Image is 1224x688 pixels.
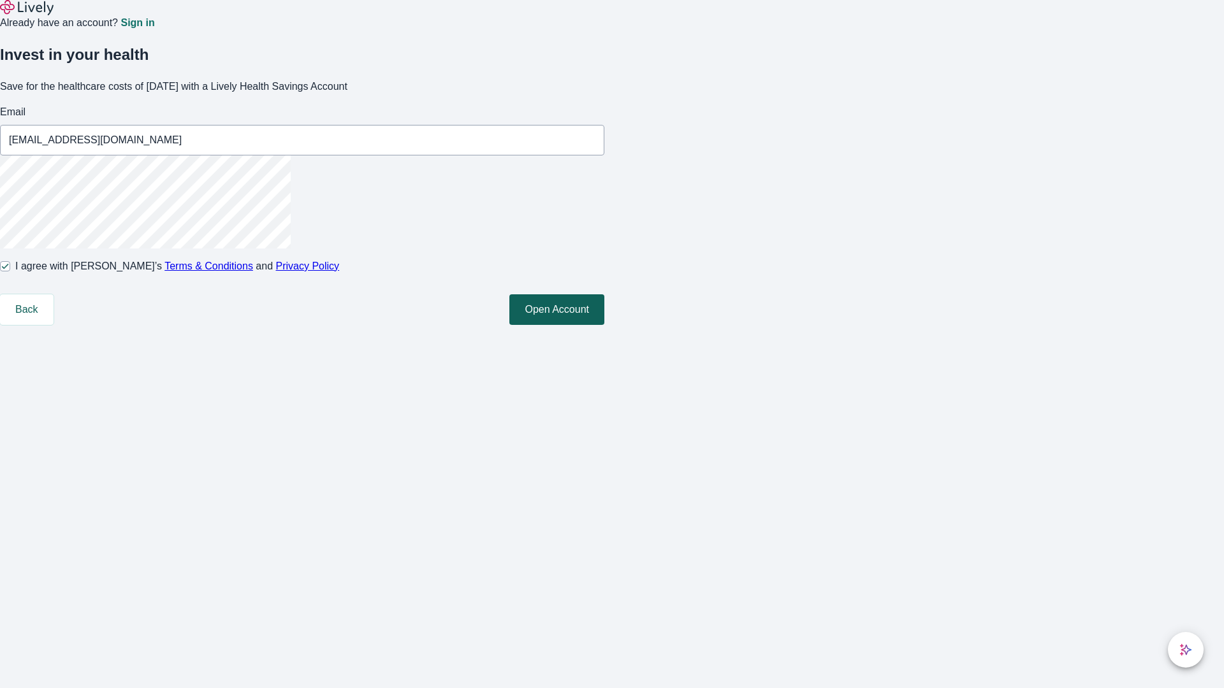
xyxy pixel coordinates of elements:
svg: Lively AI Assistant [1179,643,1192,656]
button: chat [1168,632,1204,668]
a: Sign in [120,18,154,28]
button: Open Account [509,294,604,325]
span: I agree with [PERSON_NAME]’s and [15,259,339,274]
a: Terms & Conditions [164,261,253,271]
a: Privacy Policy [276,261,340,271]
